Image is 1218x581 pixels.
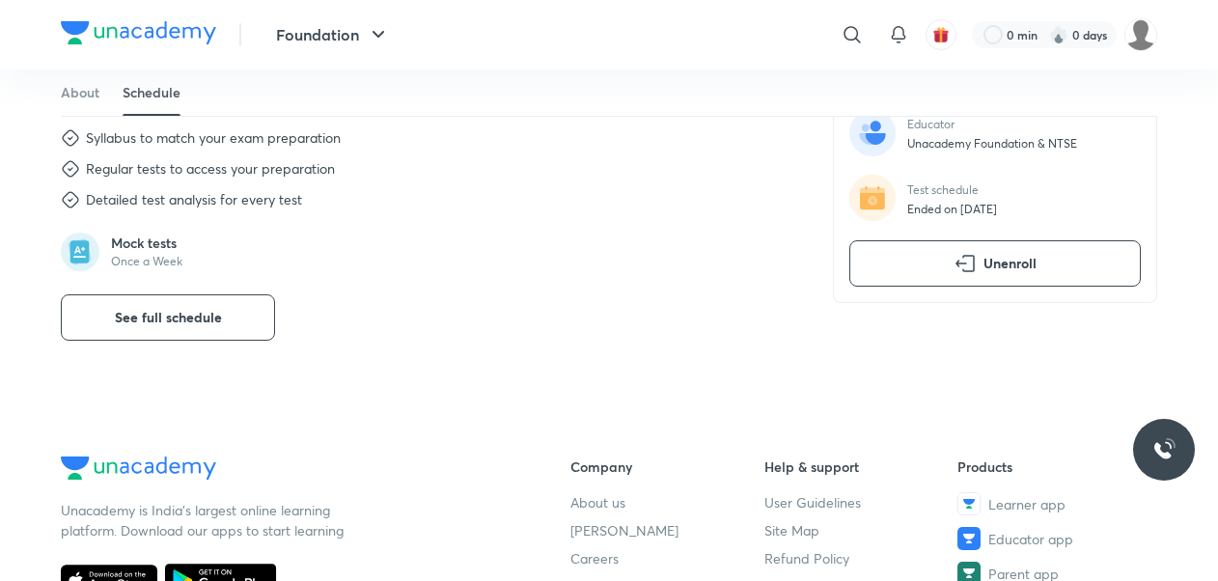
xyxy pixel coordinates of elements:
[957,527,1151,550] a: Educator app
[61,456,509,484] a: Company Logo
[61,21,216,49] a: Company Logo
[957,527,981,550] img: Educator app
[264,15,401,54] button: Foundation
[86,190,302,209] div: Detailed test analysis for every test
[61,500,350,540] p: Unacademy is India’s largest online learning platform. Download our apps to start learning
[983,253,1037,272] span: Unenroll
[111,235,182,252] p: Mock tests
[988,494,1066,514] span: Learner app
[61,456,216,480] img: Company Logo
[570,548,619,568] span: Careers
[764,456,958,477] h6: Help & support
[111,254,182,269] p: Once a Week
[957,456,1151,477] h6: Products
[115,308,222,327] span: See full schedule
[570,492,764,512] a: About us
[849,239,1141,286] button: Unenroll
[61,21,216,44] img: Company Logo
[86,159,335,179] div: Regular tests to access your preparation
[907,136,1077,152] p: Unacademy Foundation & NTSE
[957,492,981,515] img: Learner app
[1049,25,1068,44] img: streak
[123,69,180,116] a: Schedule
[907,181,997,197] p: Test schedule
[988,529,1073,549] span: Educator app
[764,492,958,512] a: User Guidelines
[570,456,764,477] h6: Company
[570,548,764,568] a: Careers
[1152,438,1176,461] img: ttu
[1124,18,1157,51] img: Saarush Gupta
[932,26,950,43] img: avatar
[957,492,1151,515] a: Learner app
[61,294,275,341] button: See full schedule
[907,201,997,216] p: Ended on [DATE]
[764,520,958,540] a: Site Map
[907,117,1077,132] p: Educator
[570,520,764,540] a: [PERSON_NAME]
[926,19,956,50] button: avatar
[61,69,99,116] a: About
[86,128,341,148] div: Syllabus to match your exam preparation
[764,548,958,568] a: Refund Policy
